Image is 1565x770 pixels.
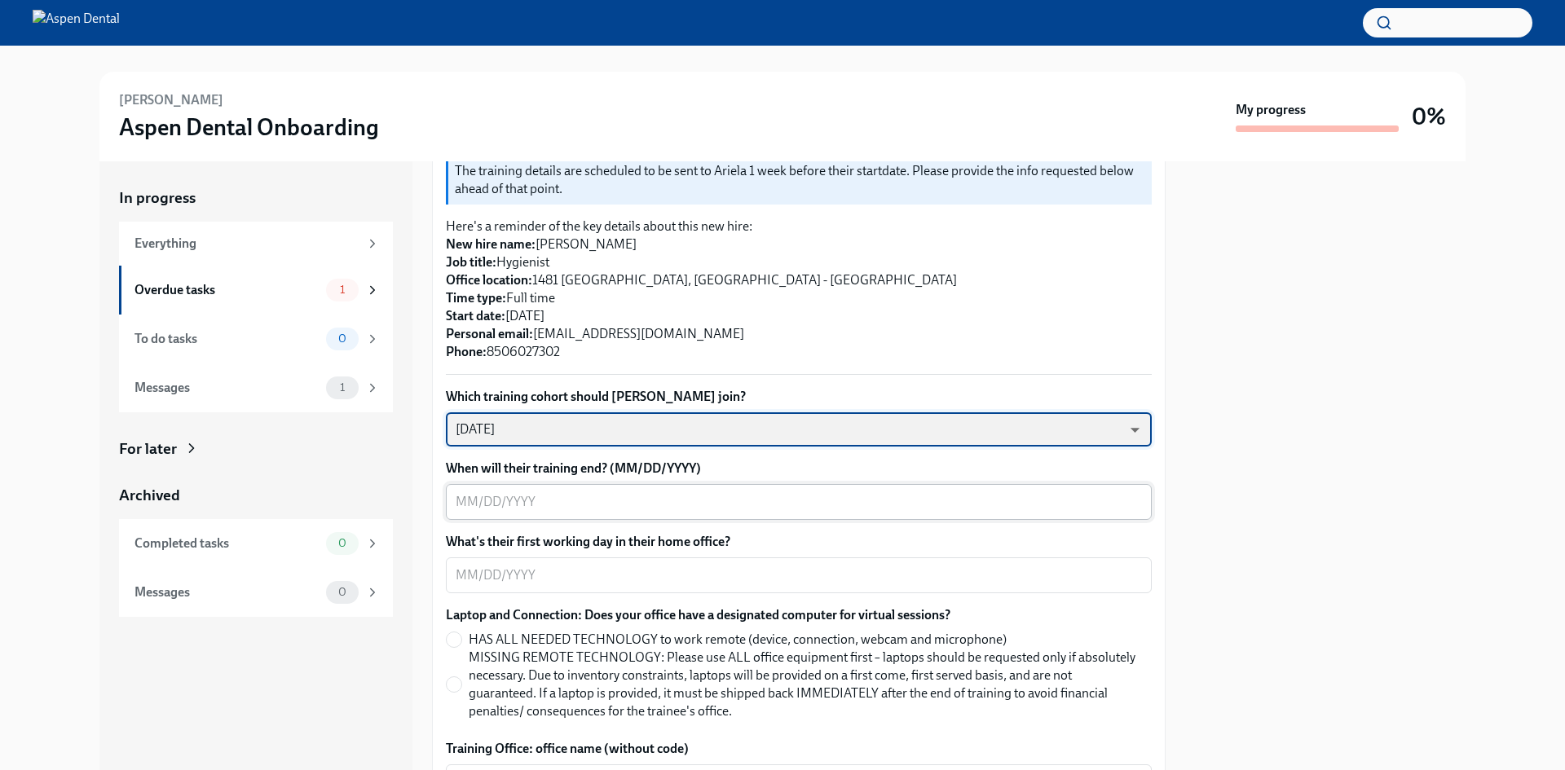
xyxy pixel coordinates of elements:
div: Messages [134,583,320,601]
span: 1 [330,284,355,296]
p: The training details are scheduled to be sent to Ariela 1 week before their startdate. Please pro... [455,162,1145,198]
a: Messages0 [119,568,393,617]
a: Everything [119,222,393,266]
label: What's their first working day in their home office? [446,533,1152,551]
span: 0 [328,537,356,549]
h3: 0% [1412,102,1446,131]
strong: New hire name: [446,236,536,252]
span: HAS ALL NEEDED TECHNOLOGY to work remote (device, connection, webcam and microphone) [469,631,1007,649]
strong: Office location: [446,272,532,288]
strong: Start date: [446,308,505,323]
a: In progress [119,187,393,209]
label: Training Office: office name (without code) [446,740,1152,758]
div: Messages [134,379,320,397]
label: When will their training end? (MM/DD/YYYY) [446,460,1152,477]
label: Which training cohort should [PERSON_NAME] join? [446,388,1152,406]
img: Aspen Dental [33,10,120,36]
div: To do tasks [134,330,320,348]
div: Completed tasks [134,535,320,552]
a: Overdue tasks1 [119,266,393,315]
strong: Personal email: [446,326,533,341]
strong: My progress [1236,101,1306,119]
a: For later [119,438,393,460]
span: MISSING REMOTE TECHNOLOGY: Please use ALL office equipment first – laptops should be requested on... [469,649,1139,720]
a: Archived [119,485,393,506]
span: 0 [328,586,356,598]
span: 0 [328,332,356,345]
h6: [PERSON_NAME] [119,91,223,109]
strong: Job title: [446,254,496,270]
span: 1 [330,381,355,394]
a: To do tasks0 [119,315,393,363]
div: Overdue tasks [134,281,320,299]
strong: Time type: [446,290,506,306]
p: Here's a reminder of the key details about this new hire: [PERSON_NAME] Hygienist 1481 [GEOGRAPHI... [446,218,1152,361]
div: [DATE] [446,412,1152,447]
div: For later [119,438,177,460]
a: Completed tasks0 [119,519,393,568]
label: Laptop and Connection: Does your office have a designated computer for virtual sessions? [446,606,1152,624]
h3: Aspen Dental Onboarding [119,112,379,142]
a: Messages1 [119,363,393,412]
div: Everything [134,235,359,253]
strong: Phone: [446,344,487,359]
